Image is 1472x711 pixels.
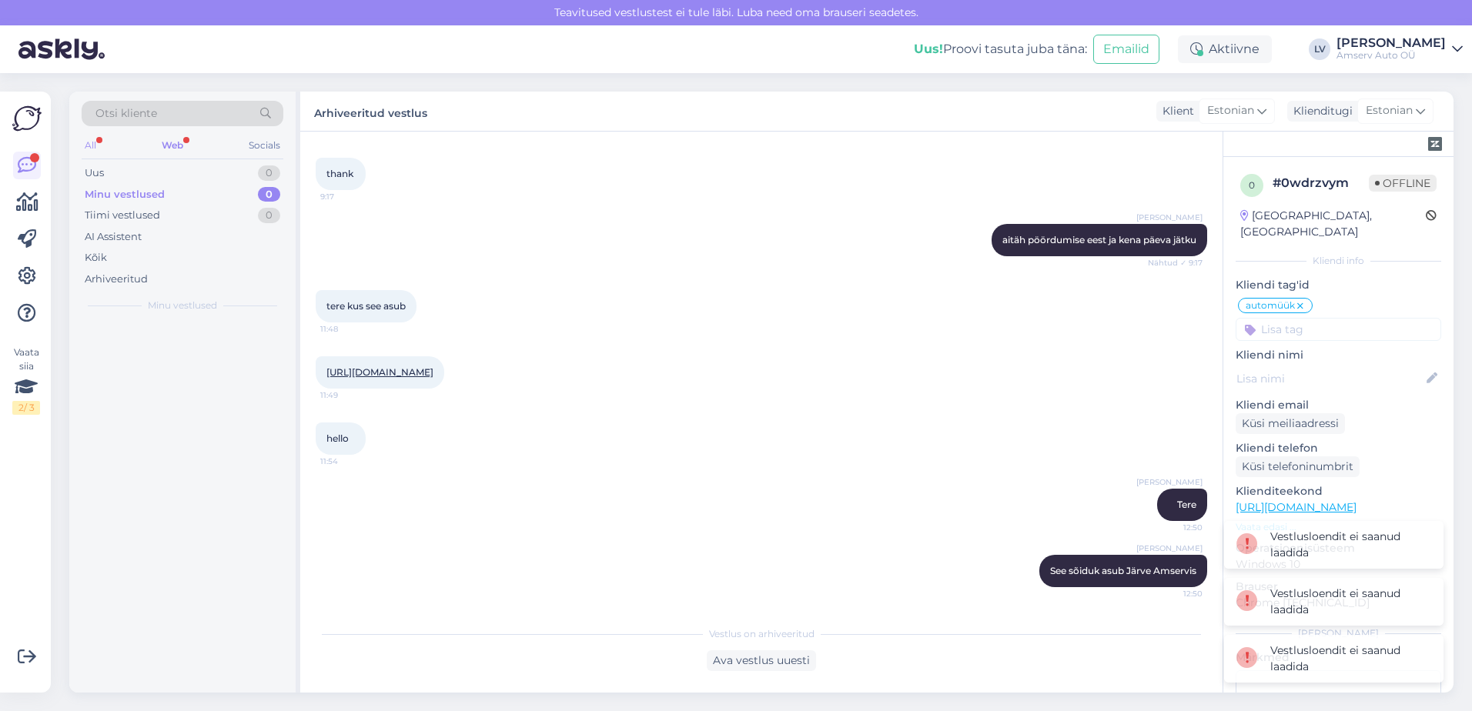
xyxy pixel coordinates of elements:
a: [URL][DOMAIN_NAME] [1236,500,1357,514]
span: Estonian [1366,102,1413,119]
span: Minu vestlused [148,299,217,312]
span: automüük [1246,301,1295,310]
div: Küsi telefoninumbrit [1236,456,1360,477]
span: 12:50 [1145,522,1203,533]
div: All [82,135,99,155]
div: 0 [258,208,280,223]
span: aitäh pöördumise eest ja kena päeva jätku [1002,234,1196,245]
div: Minu vestlused [85,187,165,202]
span: thank [326,168,353,179]
div: Kliendi info [1236,254,1441,268]
span: [PERSON_NAME] [1136,542,1203,554]
div: Küsi meiliaadressi [1236,413,1345,434]
div: Klient [1156,103,1194,119]
span: [PERSON_NAME] [1136,212,1203,223]
div: Klienditugi [1287,103,1353,119]
span: See sõiduk asub Järve Amservis [1050,565,1196,576]
span: 11:54 [320,456,378,467]
p: Kliendi telefon [1236,440,1441,456]
div: 0 [258,187,280,202]
div: Aktiivne [1178,35,1272,63]
span: Otsi kliente [95,105,157,122]
a: [URL][DOMAIN_NAME] [326,366,433,378]
a: [PERSON_NAME]Amserv Auto OÜ [1337,37,1463,62]
img: Askly Logo [12,104,42,133]
div: Vestlusloendit ei saanud laadida [1270,586,1431,618]
label: Arhiveeritud vestlus [314,101,427,122]
div: [GEOGRAPHIC_DATA], [GEOGRAPHIC_DATA] [1240,208,1426,240]
div: Tiimi vestlused [85,208,160,223]
input: Lisa tag [1236,318,1441,341]
span: Vestlus on arhiveeritud [709,627,815,641]
div: Kõik [85,250,107,265]
p: Kliendi tag'id [1236,277,1441,293]
div: Ava vestlus uuesti [707,650,816,671]
div: Uus [85,165,104,181]
span: 11:49 [320,389,378,401]
input: Lisa nimi [1236,370,1423,387]
img: zendesk [1428,137,1442,151]
div: Vaata siia [12,345,40,415]
span: tere kus see asub [326,300,406,312]
div: Arhiveeritud [85,272,148,287]
p: Kliendi nimi [1236,347,1441,363]
div: 0 [258,165,280,181]
b: Uus! [914,42,943,56]
div: Vestlusloendit ei saanud laadida [1270,529,1431,561]
span: [PERSON_NAME] [1136,476,1203,488]
div: 2 / 3 [12,401,40,415]
span: 12:50 [1145,588,1203,599]
p: Klienditeekond [1236,483,1441,499]
div: LV [1309,38,1330,60]
p: Kliendi email [1236,397,1441,413]
div: Web [159,135,186,155]
span: 11:48 [320,323,378,335]
span: Offline [1369,175,1437,192]
span: Estonian [1207,102,1254,119]
div: Proovi tasuta juba täna: [914,40,1087,58]
div: Vestlusloendit ei saanud laadida [1270,643,1431,675]
span: 9:17 [320,191,378,202]
span: hello [326,432,349,444]
div: # 0wdrzvym [1273,174,1369,192]
div: Amserv Auto OÜ [1337,49,1446,62]
span: Nähtud ✓ 9:17 [1145,257,1203,269]
div: [PERSON_NAME] [1337,37,1446,49]
span: 0 [1249,179,1255,191]
button: Emailid [1093,35,1159,64]
span: Tere [1177,499,1196,510]
div: AI Assistent [85,229,142,245]
div: Socials [246,135,283,155]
